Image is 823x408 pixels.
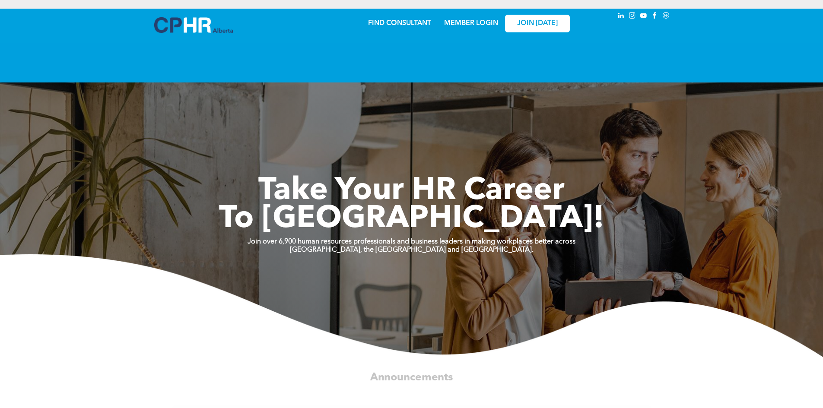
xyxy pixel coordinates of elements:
span: JOIN [DATE] [517,19,558,28]
a: linkedin [616,11,626,22]
strong: [GEOGRAPHIC_DATA], the [GEOGRAPHIC_DATA] and [GEOGRAPHIC_DATA]. [290,247,534,253]
a: JOIN [DATE] [505,15,570,32]
span: Announcements [370,372,453,383]
img: A blue and white logo for cp alberta [154,17,233,33]
a: instagram [628,11,637,22]
span: Take Your HR Career [258,176,565,207]
span: To [GEOGRAPHIC_DATA]! [219,204,604,235]
a: facebook [650,11,660,22]
a: Social network [661,11,671,22]
strong: Join over 6,900 human resources professionals and business leaders in making workplaces better ac... [248,238,575,245]
a: FIND CONSULTANT [368,20,431,27]
a: youtube [639,11,648,22]
a: MEMBER LOGIN [444,20,498,27]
